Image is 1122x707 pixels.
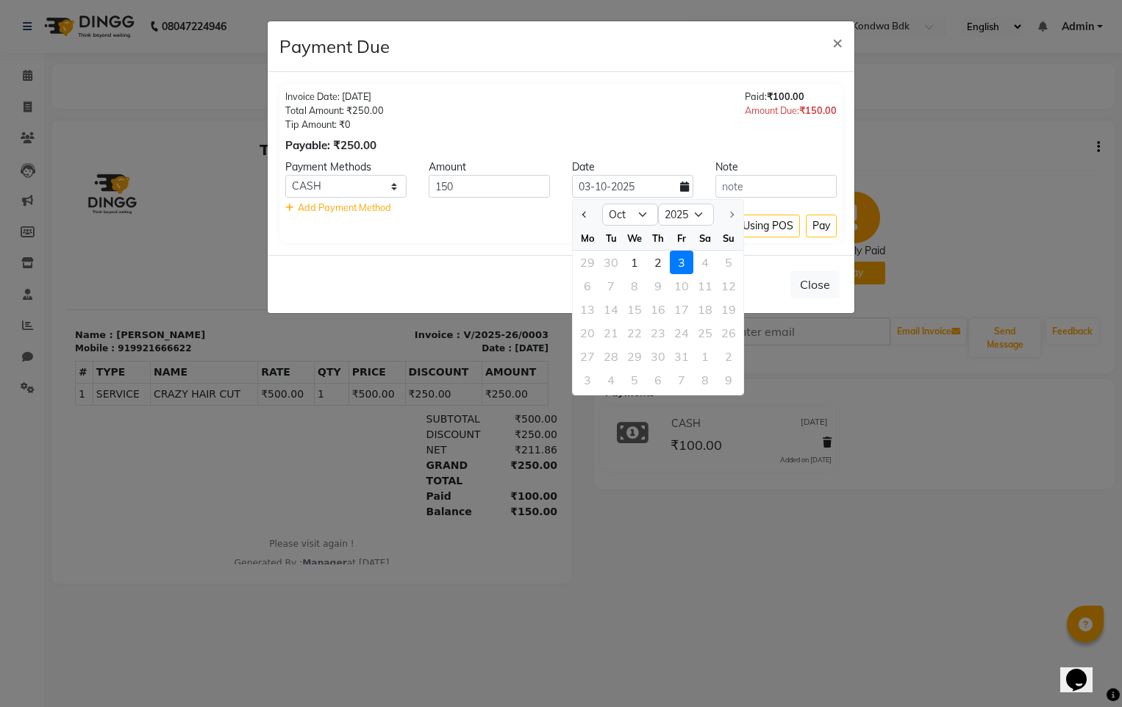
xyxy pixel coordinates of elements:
[285,137,384,154] div: Payable: ₹250.00
[790,270,840,298] button: Close
[646,226,670,250] div: Th
[285,118,384,132] div: Tip Amount: ₹0
[254,79,482,126] p: [STREET_ADDRESS], Opp.Teamo restaurant Near Shantinagar Society Kondwa Bdk [GEOGRAPHIC_DATA]
[623,226,646,250] div: We
[701,215,800,237] button: Collect Using POS
[646,251,670,274] div: Thursday, October 2, 2025
[572,175,693,198] input: yyyy-mm-dd
[26,248,84,270] td: SERVICE
[415,248,482,270] td: ₹250.00
[9,207,49,220] div: Mobile :
[254,29,482,73] h3: Bhavnas Look Well Beauty Salon
[254,126,482,141] p: GSTIN : 27AKYPR1431N1ZD
[599,226,623,250] div: Tu
[421,323,491,353] div: ₹250.00
[285,90,384,104] div: Invoice Date: [DATE]
[745,90,837,104] div: Paid:
[576,251,599,274] div: Monday, September 29, 2025
[421,307,491,323] div: ₹211.86
[576,251,599,274] div: 29
[623,251,646,274] div: Wednesday, October 1, 2025
[274,159,418,175] div: Payment Methods
[192,248,249,270] td: ₹500.00
[832,31,843,53] span: ×
[351,276,421,292] div: SUBTOTAL
[693,226,717,250] div: Sa
[745,104,837,118] div: Amount Due:
[339,226,415,248] th: DISCOUNT
[9,421,482,434] div: Generated By : at [DATE]
[26,226,84,248] th: TYPE
[670,251,693,274] div: 3
[806,215,837,237] button: Pay
[799,104,837,116] span: ₹150.00
[254,141,482,157] p: Contact : [PHONE_NUMBER]
[421,369,491,384] div: ₹150.00
[87,251,188,267] span: CRAZY HAIR CUT
[51,207,125,220] div: 919921666622
[623,251,646,274] div: 1
[285,104,384,118] div: Total Amount: ₹250.00
[351,369,421,384] div: Balance
[254,193,482,207] p: Invoice : V/2025-26/0003
[9,402,482,415] p: Please visit again !
[249,226,283,248] th: QTY
[282,248,339,270] td: ₹500.00
[421,276,491,292] div: ₹500.00
[421,292,491,307] div: ₹250.00
[715,175,837,198] input: note
[449,207,482,220] div: [DATE]
[298,201,391,213] span: Add Payment Method
[670,226,693,250] div: Fr
[421,353,491,369] div: ₹100.00
[579,203,591,226] button: Previous month
[9,6,482,24] h2: TAX INVOICE
[236,423,281,433] span: Manager
[658,204,714,226] select: Select year
[339,248,415,270] td: ₹250.00
[10,248,27,270] td: 1
[418,159,561,175] div: Amount
[821,21,854,62] button: Close
[429,175,550,198] input: Amount
[576,226,599,250] div: Mo
[415,207,446,220] div: Date :
[704,159,848,175] div: Note
[767,90,804,102] span: ₹100.00
[561,159,704,175] div: Date
[599,251,623,274] div: Tuesday, September 30, 2025
[599,251,623,274] div: 30
[351,292,421,307] div: DISCOUNT
[415,226,482,248] th: AMOUNT
[351,323,421,353] div: GRAND TOTAL
[249,248,283,270] td: 1
[602,204,658,226] select: Select month
[351,307,421,323] div: NET
[351,353,421,369] div: Paid
[670,251,693,274] div: Friday, October 3, 2025
[1060,648,1107,692] iframe: chat widget
[717,226,740,250] div: Su
[282,226,339,248] th: PRICE
[9,193,237,207] p: Name : [PERSON_NAME]
[192,226,249,248] th: RATE
[646,251,670,274] div: 2
[85,226,192,248] th: NAME
[279,33,390,60] h4: Payment Due
[10,226,27,248] th: #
